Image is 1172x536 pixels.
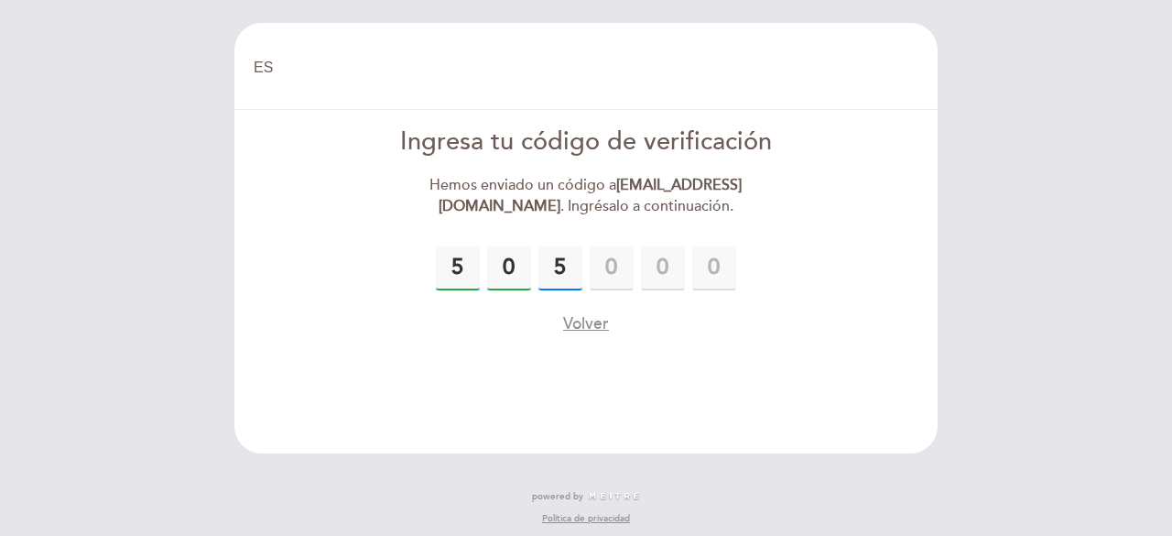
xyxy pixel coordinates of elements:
[376,175,797,217] div: Hemos enviado un código a . Ingrésalo a continuación.
[641,246,685,290] input: 0
[439,176,743,215] strong: [EMAIL_ADDRESS][DOMAIN_NAME]
[436,246,480,290] input: 0
[376,125,797,160] div: Ingresa tu código de verificación
[542,512,630,525] a: Política de privacidad
[532,490,583,503] span: powered by
[590,246,634,290] input: 0
[538,246,582,290] input: 0
[532,490,640,503] a: powered by
[588,492,640,501] img: MEITRE
[692,246,736,290] input: 0
[487,246,531,290] input: 0
[563,312,609,335] button: Volver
